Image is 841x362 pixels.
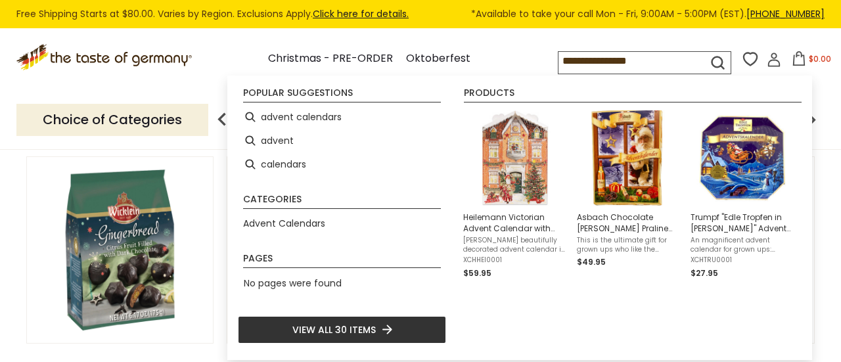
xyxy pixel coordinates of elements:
div: Free Shipping Starts at $80.00. Varies by Region. Exclusions Apply. [16,7,825,22]
li: View all 30 items [238,316,446,344]
li: calendars [238,152,446,176]
li: advent calendars [238,105,446,129]
span: $59.95 [463,267,491,279]
a: Trumpf "Edle Tropfen in [PERSON_NAME]" Advent Calendar with [PERSON_NAME], 10.6 ozAn magnificent ... [691,110,794,280]
span: No pages were found [244,277,342,290]
span: This is the ultimate gift for grown ups who like the traditions of December: an advent calendar f... [577,236,680,254]
span: $0.00 [809,53,831,64]
li: Heilemann Victorian Advent Calendar with Chocolate Figures, 9.7 oz [458,105,572,285]
a: [PHONE_NUMBER] [746,7,825,20]
button: $0.00 [784,51,840,71]
a: Click here for details. [313,7,409,20]
a: Asbach Chocolate [PERSON_NAME] Praline Advent Calendar 9.1 ozThis is the ultimate gift for grown ... [577,110,680,280]
li: Products [464,88,802,102]
span: Asbach Chocolate [PERSON_NAME] Praline Advent Calendar 9.1 oz [577,212,680,234]
a: Christmas - PRE-ORDER [268,50,393,68]
span: [PERSON_NAME] beautifully decorated advent calendar in the shape of a Victorian-era mansion with ... [463,236,566,254]
span: XCHTRU0001 [691,256,794,265]
span: View all 30 items [292,323,376,337]
li: advent [238,129,446,152]
span: Heilemann Victorian Advent Calendar with Chocolate Figures, 9.7 oz [463,212,566,234]
li: Asbach Chocolate Brandy Praline Advent Calendar 9.1 oz [572,105,685,285]
a: Oktoberfest [406,50,470,68]
span: *Available to take your call Mon - Fri, 9:00AM - 5:00PM (EST). [471,7,825,22]
li: Advent Calendars [238,212,446,235]
span: Trumpf "Edle Tropfen in [PERSON_NAME]" Advent Calendar with [PERSON_NAME], 10.6 oz [691,212,794,234]
li: Pages [243,254,441,268]
span: An magnificent advent calendar for grown ups: Trumpf is a venerated brand of German [PERSON_NAME]... [691,236,794,254]
a: Heilemann Victorian Advent Calendar with Chocolate Figures, 9.7 oz[PERSON_NAME] beautifully decor... [463,110,566,280]
span: XCHHEI0001 [463,256,566,265]
li: Trumpf "Edle Tropfen in Nuss" Advent Calendar with Brandy Pralines, 10.6 oz [685,105,799,285]
img: previous arrow [209,106,235,133]
img: Wicklein Dark Chocolate Coated Gingerbread with Citrus Fruit Filling, in bag, 6.17 oz [27,157,213,343]
p: Choice of Categories [16,104,208,136]
a: Advent Calendars [243,216,325,231]
span: $27.95 [691,267,718,279]
span: $49.95 [577,256,606,267]
li: Popular suggestions [243,88,441,102]
li: Categories [243,194,441,209]
div: Instant Search Results [227,76,812,359]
